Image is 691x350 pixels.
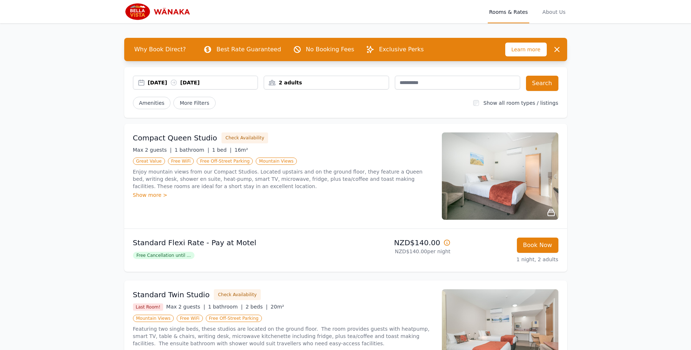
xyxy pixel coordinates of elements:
[173,97,215,109] span: More Filters
[379,45,424,54] p: Exclusive Perks
[133,303,164,311] span: Last Room!
[177,315,203,322] span: Free WiFi
[133,325,433,347] p: Featuring two single beds, these studios are located on the ground floor. The room provides guest...
[168,158,194,165] span: Free WiFi
[235,147,248,153] span: 16m²
[505,43,547,56] span: Learn more
[221,132,268,143] button: Check Availability
[206,315,262,322] span: Free Off-Street Parking
[214,289,260,300] button: Check Availability
[133,158,165,165] span: Great Value
[483,100,558,106] label: Show all room types / listings
[208,304,243,310] span: 1 bathroom |
[174,147,209,153] span: 1 bathroom |
[216,45,281,54] p: Best Rate Guaranteed
[129,42,192,57] span: Why Book Direct?
[148,79,258,86] div: [DATE] [DATE]
[124,3,195,20] img: Bella Vista Wanaka
[456,256,558,263] p: 1 night, 2 adults
[133,315,174,322] span: Mountain Views
[264,79,389,86] div: 2 adults
[133,191,433,199] div: Show more >
[133,252,195,259] span: Free Cancellation until ...
[349,248,451,255] p: NZD$140.00 per night
[133,147,172,153] span: Max 2 guests |
[133,238,343,248] p: Standard Flexi Rate - Pay at Motel
[133,97,171,109] button: Amenities
[212,147,231,153] span: 1 bed |
[133,290,210,300] h3: Standard Twin Studio
[166,304,205,310] span: Max 2 guests |
[526,76,558,91] button: Search
[197,158,253,165] span: Free Off-Street Parking
[133,133,217,143] h3: Compact Queen Studio
[349,238,451,248] p: NZD$140.00
[246,304,268,310] span: 2 beds |
[271,304,284,310] span: 20m²
[256,158,297,165] span: Mountain Views
[133,168,433,190] p: Enjoy mountain views from our Compact Studios. Located upstairs and on the ground floor, they fea...
[306,45,354,54] p: No Booking Fees
[517,238,558,253] button: Book Now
